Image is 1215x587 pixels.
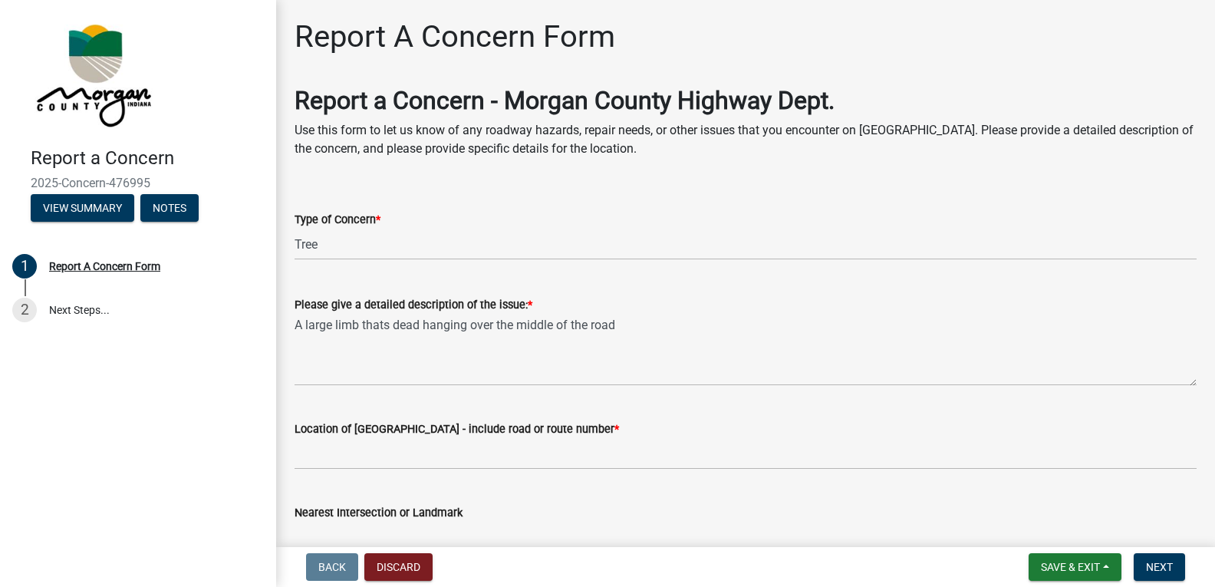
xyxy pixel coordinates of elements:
[31,16,154,131] img: Morgan County, Indiana
[295,215,380,226] label: Type of Concern
[318,561,346,573] span: Back
[12,254,37,279] div: 1
[295,86,835,115] strong: Report a Concern - Morgan County Highway Dept.
[295,424,619,435] label: Location of [GEOGRAPHIC_DATA] - include road or route number
[140,203,199,215] wm-modal-confirm: Notes
[295,300,532,311] label: Please give a detailed description of the issue:
[295,121,1197,158] p: Use this form to let us know of any roadway hazards, repair needs, or other issues that you encou...
[295,508,463,519] label: Nearest Intersection or Landmark
[12,298,37,322] div: 2
[31,147,264,170] h4: Report a Concern
[31,176,245,190] span: 2025-Concern-476995
[1146,561,1173,573] span: Next
[295,18,615,55] h1: Report A Concern Form
[31,203,134,215] wm-modal-confirm: Summary
[1134,553,1185,581] button: Next
[49,261,160,272] div: Report A Concern Form
[306,553,358,581] button: Back
[364,553,433,581] button: Discard
[1029,553,1121,581] button: Save & Exit
[140,194,199,222] button: Notes
[31,194,134,222] button: View Summary
[1041,561,1100,573] span: Save & Exit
